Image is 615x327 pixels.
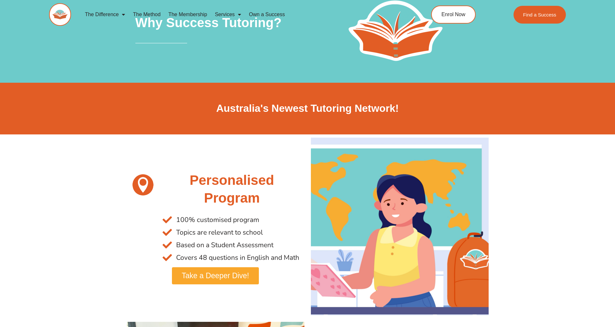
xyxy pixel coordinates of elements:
[129,7,164,22] a: The Method
[441,12,465,17] span: Enrol Now
[175,214,259,226] span: 100% customised program
[127,102,489,115] h2: Australia's Newest Tutoring Network!
[163,172,301,207] h2: Personalised Program
[175,226,263,239] span: Topics are relevant to school
[175,239,273,251] span: Based on a Student Assessment
[175,251,299,264] span: Covers 48 questions in English and Math
[182,272,249,280] span: Take a Deeper Dive!
[211,7,245,22] a: Services
[514,6,566,24] a: Find a Success
[81,7,402,22] nav: Menu
[523,12,557,17] span: Find a Success
[164,7,211,22] a: The Membership
[431,5,476,24] a: Enrol Now
[81,7,129,22] a: The Difference
[172,267,259,284] a: Take a Deeper Dive!
[245,7,289,22] a: Own a Success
